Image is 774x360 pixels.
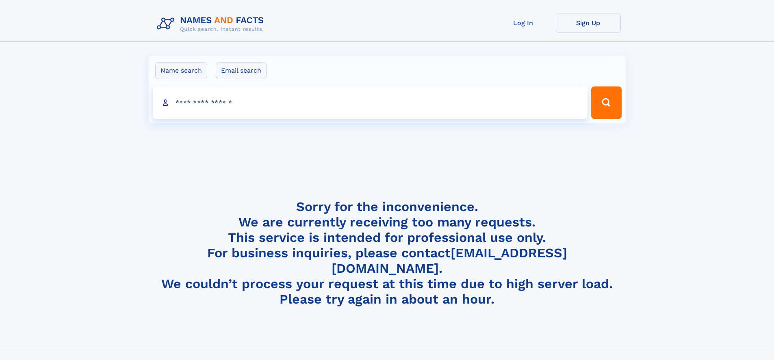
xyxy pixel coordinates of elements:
[332,245,567,276] a: [EMAIL_ADDRESS][DOMAIN_NAME]
[154,13,271,35] img: Logo Names and Facts
[155,62,207,79] label: Name search
[556,13,621,33] a: Sign Up
[153,86,588,119] input: search input
[591,86,621,119] button: Search Button
[216,62,267,79] label: Email search
[491,13,556,33] a: Log In
[154,199,621,307] h4: Sorry for the inconvenience. We are currently receiving too many requests. This service is intend...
